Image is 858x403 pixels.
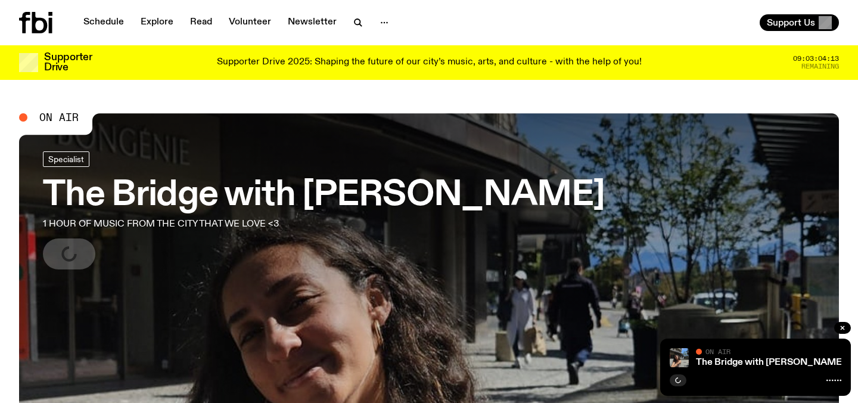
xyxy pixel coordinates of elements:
[281,14,344,31] a: Newsletter
[43,151,89,167] a: Specialist
[43,179,605,212] h3: The Bridge with [PERSON_NAME]
[801,63,839,70] span: Remaining
[76,14,131,31] a: Schedule
[705,348,730,355] span: On Air
[48,154,84,163] span: Specialist
[39,112,79,123] span: On Air
[133,14,181,31] a: Explore
[696,358,845,367] a: The Bridge with [PERSON_NAME]
[793,55,839,62] span: 09:03:04:13
[43,151,605,269] a: The Bridge with [PERSON_NAME]1 HOUR OF MUSIC FROM THE CITY THAT WE LOVE <3
[217,57,642,68] p: Supporter Drive 2025: Shaping the future of our city’s music, arts, and culture - with the help o...
[767,17,815,28] span: Support Us
[43,217,348,231] p: 1 HOUR OF MUSIC FROM THE CITY THAT WE LOVE <3
[183,14,219,31] a: Read
[760,14,839,31] button: Support Us
[222,14,278,31] a: Volunteer
[44,52,92,73] h3: Supporter Drive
